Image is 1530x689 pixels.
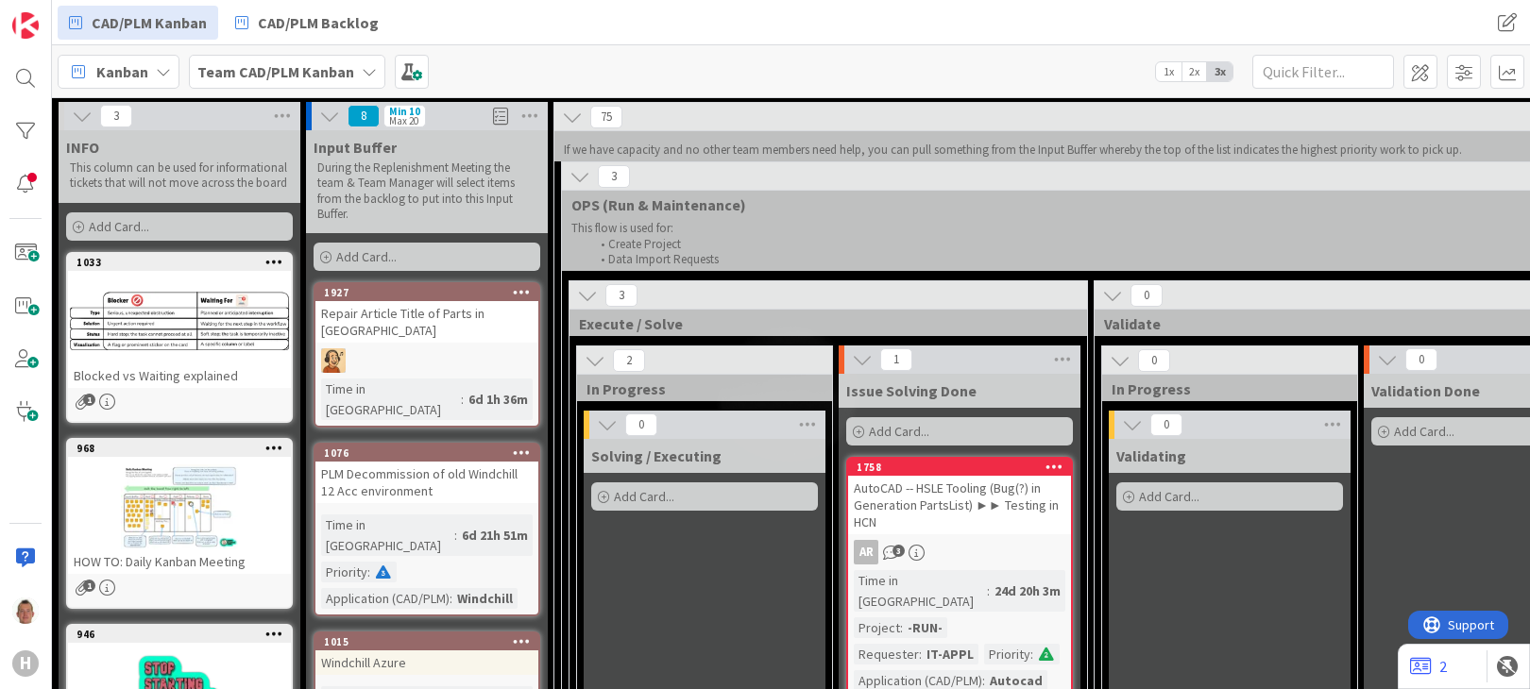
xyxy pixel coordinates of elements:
[100,105,132,127] span: 3
[922,644,978,664] div: IT-APPL
[454,525,457,546] span: :
[990,580,1065,601] div: 24d 20h 3m
[315,284,538,301] div: 1927
[1410,655,1447,678] a: 2
[613,349,645,372] span: 2
[1138,349,1170,372] span: 0
[12,12,39,39] img: Visit kanbanzone.com
[348,105,380,127] span: 8
[461,389,464,410] span: :
[315,445,538,462] div: 1076
[315,284,538,343] div: 1927Repair Article Title of Parts in [GEOGRAPHIC_DATA]
[846,381,977,400] span: Issue Solving Done
[857,461,1071,474] div: 1758
[66,252,293,423] a: 1033Blocked vs Waiting explained
[324,446,538,460] div: 1076
[1030,644,1033,664] span: :
[900,617,903,638] span: :
[197,62,354,81] b: Team CAD/PLM Kanban
[315,650,538,675] div: Windchill Azure
[880,348,912,371] span: 1
[40,3,86,25] span: Support
[321,588,450,609] div: Application (CAD/PLM)
[258,11,379,34] span: CAD/PLM Backlog
[903,617,947,638] div: -RUN-
[625,413,657,436] span: 0
[76,628,291,641] div: 946
[450,588,452,609] span: :
[92,11,207,34] span: CAD/PLM Kanban
[1112,379,1334,398] span: In Progress
[68,440,291,574] div: 968HOW TO: Daily Kanban Meeting
[224,6,390,40] a: CAD/PLM Backlog
[315,301,538,343] div: Repair Article Title of Parts in [GEOGRAPHIC_DATA]
[457,525,533,546] div: 6d 21h 51m
[1394,423,1454,440] span: Add Card...
[848,540,1071,564] div: AR
[336,248,397,265] span: Add Card...
[854,570,987,612] div: Time in [GEOGRAPHIC_DATA]
[314,138,397,157] span: Input Buffer
[848,476,1071,534] div: AutoCAD -- HSLE Tooling (Bug(?) in Generation PartsList) ►► Testing in HCN
[590,106,622,128] span: 75
[1207,62,1232,81] span: 3x
[58,6,218,40] a: CAD/PLM Kanban
[68,626,291,643] div: 946
[591,446,722,465] span: Solving / Executing
[68,254,291,271] div: 1033
[315,633,538,675] div: 1015Windchill Azure
[68,363,291,388] div: Blocked vs Waiting explained
[83,394,95,406] span: 1
[66,438,293,609] a: 968HOW TO: Daily Kanban Meeting
[324,635,538,648] div: 1015
[854,540,878,564] div: AR
[314,443,540,616] a: 1076PLM Decommission of old Windchill 12 Acc environmentTime in [GEOGRAPHIC_DATA]:6d 21h 51mPrior...
[1252,55,1394,89] input: Quick Filter...
[12,650,39,677] div: H
[317,160,536,222] p: During the Replenishment Meeting the team & Team Manager will select items from the backlog to pu...
[96,60,148,83] span: Kanban
[70,160,289,192] p: This column can be used for informational tickets that will not move across the board
[1405,348,1437,371] span: 0
[324,286,538,299] div: 1927
[452,588,518,609] div: Windchill
[1150,413,1182,436] span: 0
[76,256,291,269] div: 1033
[1130,284,1163,307] span: 0
[987,580,990,601] span: :
[76,442,291,455] div: 968
[68,549,291,574] div: HOW TO: Daily Kanban Meeting
[1156,62,1181,81] span: 1x
[1139,488,1199,505] span: Add Card...
[848,459,1071,476] div: 1758
[869,423,929,440] span: Add Card...
[1181,62,1207,81] span: 2x
[848,459,1071,534] div: 1758AutoCAD -- HSLE Tooling (Bug(?) in Generation PartsList) ►► Testing in HCN
[389,116,418,126] div: Max 20
[68,254,291,388] div: 1033Blocked vs Waiting explained
[89,218,149,235] span: Add Card...
[892,545,905,557] span: 3
[66,138,99,157] span: INFO
[315,633,538,650] div: 1015
[389,107,420,116] div: Min 10
[321,562,367,582] div: Priority
[1371,381,1480,400] span: Validation Done
[315,462,538,503] div: PLM Decommission of old Windchill 12 Acc environment
[315,445,538,503] div: 1076PLM Decommission of old Windchill 12 Acc environment
[984,644,1030,664] div: Priority
[598,165,630,188] span: 3
[586,379,808,398] span: In Progress
[614,488,674,505] span: Add Card...
[321,348,346,373] img: RH
[321,378,461,420] div: Time in [GEOGRAPHIC_DATA]
[83,580,95,592] span: 1
[919,644,922,664] span: :
[854,644,919,664] div: Requester
[12,597,39,624] img: TJ
[314,282,540,428] a: 1927Repair Article Title of Parts in [GEOGRAPHIC_DATA]RHTime in [GEOGRAPHIC_DATA]:6d 1h 36m
[315,348,538,373] div: RH
[605,284,637,307] span: 3
[464,389,533,410] div: 6d 1h 36m
[321,514,454,556] div: Time in [GEOGRAPHIC_DATA]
